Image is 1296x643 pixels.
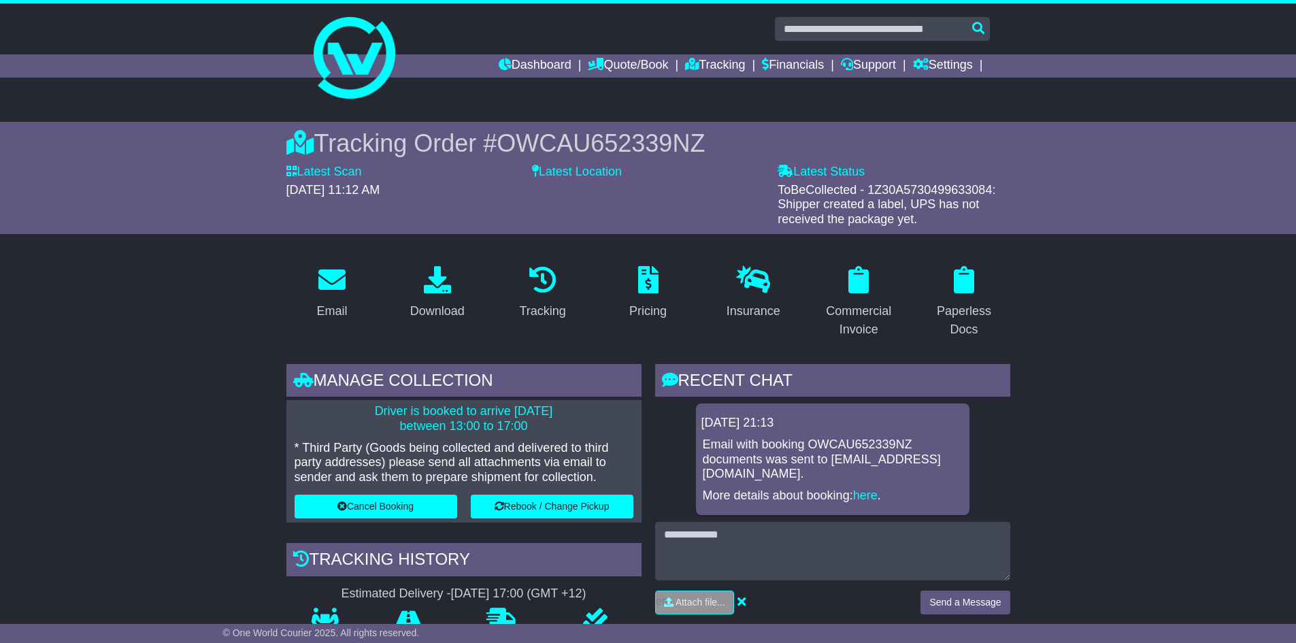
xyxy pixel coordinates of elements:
[727,302,780,320] div: Insurance
[295,404,633,433] p: Driver is booked to arrive [DATE] between 13:00 to 17:00
[286,183,380,197] span: [DATE] 11:12 AM
[913,54,973,78] a: Settings
[451,587,586,601] div: [DATE] 17:00 (GMT +12)
[927,302,1001,339] div: Paperless Docs
[685,54,745,78] a: Tracking
[308,261,356,325] a: Email
[499,54,571,78] a: Dashboard
[471,495,633,518] button: Rebook / Change Pickup
[286,587,642,601] div: Estimated Delivery -
[620,261,676,325] a: Pricing
[629,302,667,320] div: Pricing
[532,165,622,180] label: Latest Location
[778,183,995,226] span: ToBeCollected - 1Z30A5730499633084: Shipper created a label, UPS has not received the package yet.
[703,438,963,482] p: Email with booking OWCAU652339NZ documents was sent to [EMAIL_ADDRESS][DOMAIN_NAME].
[510,261,574,325] a: Tracking
[920,591,1010,614] button: Send a Message
[286,364,642,401] div: Manage collection
[286,165,362,180] label: Latest Scan
[223,627,420,638] span: © One World Courier 2025. All rights reserved.
[822,302,896,339] div: Commercial Invoice
[519,302,565,320] div: Tracking
[286,129,1010,158] div: Tracking Order #
[813,261,905,344] a: Commercial Invoice
[401,261,473,325] a: Download
[718,261,789,325] a: Insurance
[703,489,963,504] p: More details about booking: .
[588,54,668,78] a: Quote/Book
[841,54,896,78] a: Support
[295,495,457,518] button: Cancel Booking
[410,302,465,320] div: Download
[655,364,1010,401] div: RECENT CHAT
[316,302,347,320] div: Email
[778,165,865,180] label: Latest Status
[762,54,824,78] a: Financials
[286,543,642,580] div: Tracking history
[295,441,633,485] p: * Third Party (Goods being collected and delivered to third party addresses) please send all atta...
[497,129,705,157] span: OWCAU652339NZ
[701,416,964,431] div: [DATE] 21:13
[853,489,878,502] a: here
[918,261,1010,344] a: Paperless Docs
